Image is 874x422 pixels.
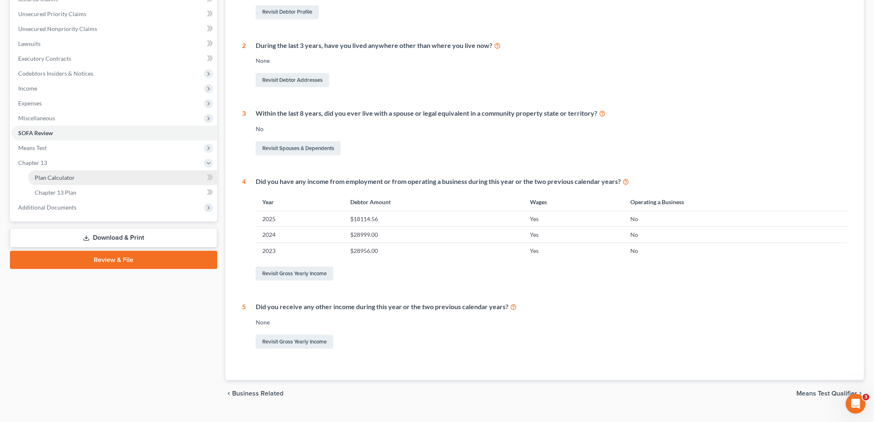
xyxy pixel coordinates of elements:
a: Revisit Debtor Addresses [256,73,329,87]
a: Revisit Gross Yearly Income [256,267,333,281]
a: Revisit Debtor Profile [256,5,319,19]
iframe: Intercom live chat [846,394,866,414]
td: Yes [523,211,624,227]
a: Unsecured Priority Claims [12,7,217,21]
a: Lawsuits [12,36,217,51]
a: Plan Calculator [28,170,217,185]
i: chevron_right [857,390,864,397]
div: None [256,318,848,327]
div: 4 [242,177,246,282]
span: Plan Calculator [35,174,75,181]
td: No [624,211,848,227]
td: No [624,227,848,243]
td: 2024 [256,227,344,243]
span: Additional Documents [18,204,76,211]
button: Means Test Qualifier chevron_right [797,390,864,397]
i: chevron_left [226,390,232,397]
span: Means Test Qualifier [797,390,857,397]
th: Wages [523,193,624,211]
a: Review & File [10,251,217,269]
div: Did you receive any other income during this year or the two previous calendar years? [256,302,848,312]
a: Revisit Gross Yearly Income [256,335,333,349]
div: 5 [242,302,246,350]
div: 2 [242,41,246,89]
button: chevron_left Business Related [226,390,283,397]
span: Unsecured Nonpriority Claims [18,25,97,32]
td: $18114.56 [344,211,523,227]
td: 2023 [256,243,344,258]
div: Did you have any income from employment or from operating a business during this year or the two ... [256,177,848,186]
a: Executory Contracts [12,51,217,66]
span: Chapter 13 [18,159,47,166]
span: Executory Contracts [18,55,71,62]
th: Year [256,193,344,211]
a: SOFA Review [12,126,217,141]
td: 2025 [256,211,344,227]
td: No [624,243,848,258]
span: Miscellaneous [18,114,55,122]
span: Unsecured Priority Claims [18,10,86,17]
div: Within the last 8 years, did you ever live with a spouse or legal equivalent in a community prope... [256,109,848,118]
td: Yes [523,227,624,243]
span: Business Related [232,390,283,397]
td: Yes [523,243,624,258]
div: During the last 3 years, have you lived anywhere other than where you live now? [256,41,848,50]
span: Means Test [18,144,47,151]
a: Unsecured Nonpriority Claims [12,21,217,36]
span: Income [18,85,37,92]
th: Debtor Amount [344,193,523,211]
span: Chapter 13 Plan [35,189,76,196]
th: Operating a Business [624,193,848,211]
div: None [256,57,848,65]
div: 3 [242,109,246,157]
a: Download & Print [10,228,217,248]
span: Codebtors Insiders & Notices [18,70,93,77]
span: Expenses [18,100,42,107]
span: 3 [863,394,869,401]
td: $28999.00 [344,227,523,243]
td: $28956.00 [344,243,523,258]
span: SOFA Review [18,129,53,136]
a: Revisit Spouses & Dependents [256,141,341,155]
div: No [256,125,848,133]
span: Lawsuits [18,40,40,47]
a: Chapter 13 Plan [28,185,217,200]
